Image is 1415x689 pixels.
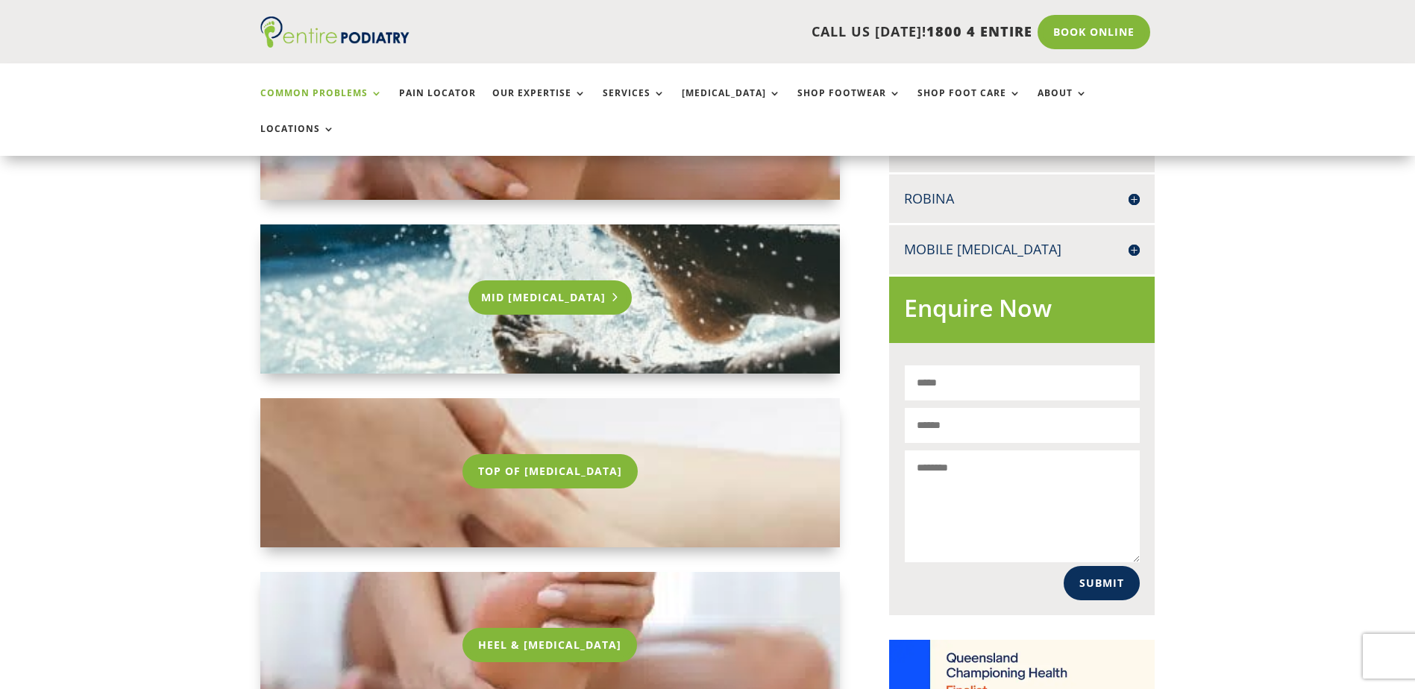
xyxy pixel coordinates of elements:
[260,124,335,156] a: Locations
[603,88,665,120] a: Services
[462,628,637,662] a: Heel & [MEDICAL_DATA]
[1064,566,1140,600] button: Submit
[917,88,1021,120] a: Shop Foot Care
[467,22,1032,42] p: CALL US [DATE]!
[1038,15,1150,49] a: Book Online
[462,454,638,488] a: Top Of [MEDICAL_DATA]
[492,88,586,120] a: Our Expertise
[1038,88,1088,120] a: About
[904,292,1140,333] h2: Enquire Now
[260,16,410,48] img: logo (1)
[399,88,476,120] a: Pain Locator
[904,189,1140,208] h4: Robina
[797,88,901,120] a: Shop Footwear
[260,36,410,51] a: Entire Podiatry
[926,22,1032,40] span: 1800 4 ENTIRE
[904,240,1140,259] h4: Mobile [MEDICAL_DATA]
[682,88,781,120] a: [MEDICAL_DATA]
[468,280,632,315] a: Mid [MEDICAL_DATA]
[260,88,383,120] a: Common Problems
